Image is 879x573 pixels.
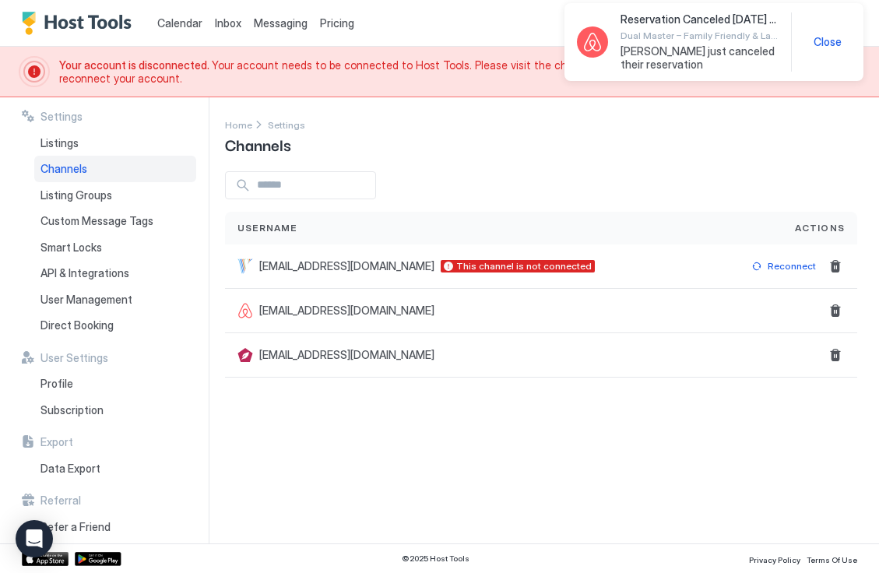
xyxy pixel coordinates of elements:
[34,208,196,234] a: Custom Message Tags
[40,293,132,307] span: User Management
[157,15,202,31] a: Calendar
[237,221,297,235] span: Username
[40,188,112,202] span: Listing Groups
[34,514,196,540] a: Refer a Friend
[34,260,196,286] a: API & Integrations
[268,116,305,132] a: Settings
[768,259,816,273] div: Reconnect
[40,110,83,124] span: Settings
[40,520,111,534] span: Refer a Friend
[40,462,100,476] span: Data Export
[40,494,81,508] span: Referral
[40,136,79,150] span: Listings
[16,520,53,557] div: Open Intercom Messenger
[745,257,823,276] button: Reconnect
[215,15,241,31] a: Inbox
[621,12,779,26] span: Reservation Canceled [DATE] - [DATE]
[749,555,800,564] span: Privacy Policy
[807,555,857,564] span: Terms Of Use
[826,346,845,364] button: Delete
[225,132,291,156] span: Channels
[34,455,196,482] a: Data Export
[251,172,375,199] input: Input Field
[34,371,196,397] a: Profile
[34,130,196,156] a: Listings
[225,116,252,132] div: Breadcrumb
[40,351,108,365] span: User Settings
[259,259,434,273] span: [EMAIL_ADDRESS][DOMAIN_NAME]
[826,301,845,320] button: Delete
[807,550,857,567] a: Terms Of Use
[215,16,241,30] span: Inbox
[75,552,121,566] a: Google Play Store
[34,234,196,261] a: Smart Locks
[34,156,196,182] a: Channels
[34,182,196,209] a: Listing Groups
[814,35,842,49] span: Close
[621,30,779,41] span: Dual Master – Family Friendly & Large Groups
[320,16,354,30] span: Pricing
[577,26,608,58] div: Airbnb
[40,377,73,391] span: Profile
[826,257,845,276] button: Delete
[22,12,139,35] a: Host Tools Logo
[225,116,252,132] a: Home
[749,550,800,567] a: Privacy Policy
[225,119,252,131] span: Home
[259,304,434,318] span: [EMAIL_ADDRESS][DOMAIN_NAME]
[621,44,779,72] span: [PERSON_NAME] just canceled their reservation
[402,554,469,564] span: © 2025 Host Tools
[34,286,196,313] a: User Management
[59,58,212,72] span: Your account is disconnected.
[40,318,114,332] span: Direct Booking
[268,116,305,132] div: Breadcrumb
[34,312,196,339] a: Direct Booking
[40,214,153,228] span: Custom Message Tags
[34,397,196,424] a: Subscription
[254,15,308,31] a: Messaging
[40,403,104,417] span: Subscription
[22,552,69,566] a: App Store
[40,241,102,255] span: Smart Locks
[40,435,73,449] span: Export
[259,348,434,362] span: [EMAIL_ADDRESS][DOMAIN_NAME]
[59,58,719,86] span: Your account needs to be connected to Host Tools. Please visit the channels settings page and rec...
[40,266,129,280] span: API & Integrations
[254,16,308,30] span: Messaging
[157,16,202,30] span: Calendar
[268,119,305,131] span: Settings
[795,221,845,235] span: Actions
[40,162,87,176] span: Channels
